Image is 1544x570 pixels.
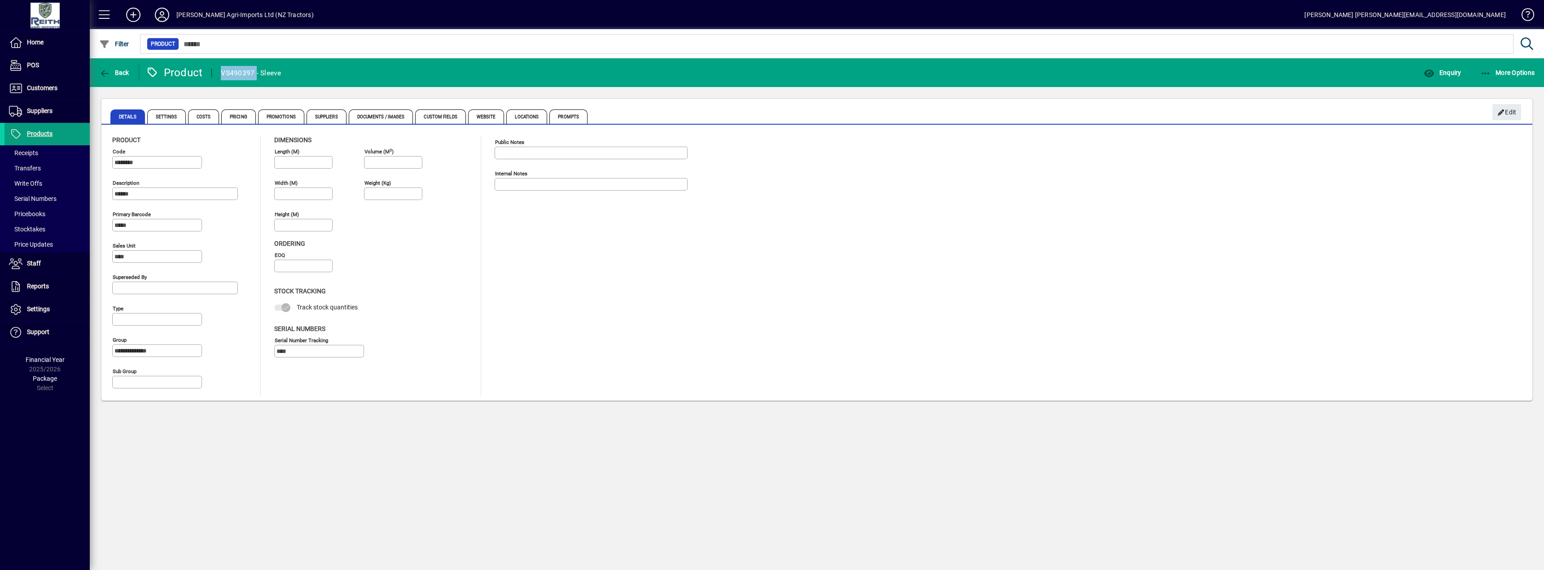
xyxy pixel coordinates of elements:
[4,176,90,191] a: Write Offs
[1497,105,1517,120] span: Edit
[176,8,314,22] div: [PERSON_NAME] Agri-Imports Ltd (NZ Tractors)
[151,39,175,48] span: Product
[274,136,311,144] span: Dimensions
[4,206,90,222] a: Pricebooks
[188,109,219,124] span: Costs
[275,148,299,155] mat-label: Length (m)
[97,65,132,81] button: Back
[27,328,49,335] span: Support
[112,136,140,144] span: Product
[4,275,90,298] a: Reports
[27,260,41,267] span: Staff
[113,305,123,312] mat-label: Type
[4,237,90,252] a: Price Updates
[275,180,298,186] mat-label: Width (m)
[4,161,90,176] a: Transfers
[221,66,281,80] div: VS490397 - Sleeve
[90,65,139,81] app-page-header-button: Back
[9,165,41,172] span: Transfers
[4,298,90,321] a: Settings
[97,36,132,52] button: Filter
[99,69,129,76] span: Back
[1304,8,1506,22] div: [PERSON_NAME] [PERSON_NAME][EMAIL_ADDRESS][DOMAIN_NAME]
[113,243,136,249] mat-label: Sales unit
[1424,69,1461,76] span: Enquiry
[9,226,45,233] span: Stocktakes
[4,31,90,54] a: Home
[1421,65,1463,81] button: Enquiry
[9,210,45,218] span: Pricebooks
[275,211,299,218] mat-label: Height (m)
[110,109,145,124] span: Details
[119,7,148,23] button: Add
[415,109,465,124] span: Custom Fields
[113,368,136,374] mat-label: Sub group
[274,240,305,247] span: Ordering
[364,180,391,186] mat-label: Weight (Kg)
[495,139,524,145] mat-label: Public Notes
[26,356,65,363] span: Financial Year
[27,283,49,290] span: Reports
[148,7,176,23] button: Profile
[4,77,90,100] a: Customers
[4,222,90,237] a: Stocktakes
[113,337,127,343] mat-label: Group
[349,109,413,124] span: Documents / Images
[364,148,394,155] mat-label: Volume (m )
[27,84,57,91] span: Customers
[274,325,325,332] span: Serial Numbers
[1480,69,1535,76] span: More Options
[549,109,588,124] span: Prompts
[27,305,50,313] span: Settings
[113,180,139,186] mat-label: Description
[297,304,358,311] span: Track stock quantities
[4,252,90,275] a: Staff
[221,109,256,124] span: Pricing
[258,109,304,124] span: Promotions
[4,145,90,161] a: Receipts
[4,54,90,77] a: POS
[495,170,527,177] mat-label: Internal Notes
[9,241,53,248] span: Price Updates
[274,287,326,295] span: Stock Tracking
[4,191,90,206] a: Serial Numbers
[9,149,38,157] span: Receipts
[146,65,203,80] div: Product
[27,61,39,69] span: POS
[113,274,147,280] mat-label: Superseded by
[113,211,151,218] mat-label: Primary barcode
[4,100,90,122] a: Suppliers
[9,195,57,202] span: Serial Numbers
[99,40,129,48] span: Filter
[147,109,186,124] span: Settings
[9,180,42,187] span: Write Offs
[33,375,57,382] span: Package
[275,252,285,258] mat-label: EOQ
[27,130,53,137] span: Products
[1492,104,1521,120] button: Edit
[1478,65,1537,81] button: More Options
[307,109,347,124] span: Suppliers
[1515,2,1533,31] a: Knowledge Base
[468,109,504,124] span: Website
[390,148,392,152] sup: 3
[275,337,328,343] mat-label: Serial Number tracking
[27,39,44,46] span: Home
[113,148,125,155] mat-label: Code
[27,107,53,114] span: Suppliers
[506,109,547,124] span: Locations
[4,321,90,344] a: Support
